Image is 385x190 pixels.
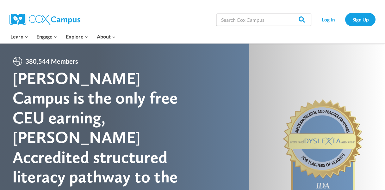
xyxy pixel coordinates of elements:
nav: Primary Navigation [6,30,120,43]
span: About [97,33,116,41]
input: Search Cox Campus [216,13,311,26]
span: Engage [36,33,58,41]
img: Cox Campus [9,14,80,25]
nav: Secondary Navigation [314,13,376,26]
span: Learn [10,33,28,41]
a: Log In [314,13,342,26]
a: Sign Up [345,13,376,26]
span: 380,544 Members [23,56,81,66]
span: Explore [66,33,89,41]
